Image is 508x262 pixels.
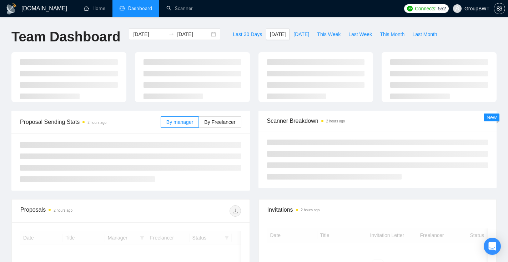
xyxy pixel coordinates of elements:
[133,30,166,38] input: Start date
[293,30,309,38] span: [DATE]
[169,31,174,37] span: swap-right
[494,3,505,14] button: setting
[120,6,125,11] span: dashboard
[326,119,345,123] time: 2 hours ago
[20,205,131,217] div: Proposals
[266,29,290,40] button: [DATE]
[270,30,286,38] span: [DATE]
[376,29,408,40] button: This Month
[484,238,501,255] div: Open Intercom Messenger
[169,31,174,37] span: to
[267,116,488,125] span: Scanner Breakdown
[84,5,105,11] a: homeHome
[487,115,497,120] span: New
[229,29,266,40] button: Last 30 Days
[20,117,161,126] span: Proposal Sending Stats
[494,6,505,11] a: setting
[166,119,193,125] span: By manager
[128,5,152,11] span: Dashboard
[415,5,436,12] span: Connects:
[455,6,460,11] span: user
[407,6,413,11] img: upwork-logo.png
[204,119,235,125] span: By Freelancer
[494,6,505,11] span: setting
[6,3,17,15] img: logo
[313,29,344,40] button: This Week
[233,30,262,38] span: Last 30 Days
[54,208,72,212] time: 2 hours ago
[348,30,372,38] span: Last Week
[177,30,210,38] input: End date
[166,5,193,11] a: searchScanner
[87,121,106,125] time: 2 hours ago
[317,30,341,38] span: This Week
[11,29,120,45] h1: Team Dashboard
[344,29,376,40] button: Last Week
[412,30,437,38] span: Last Month
[438,5,446,12] span: 552
[301,208,320,212] time: 2 hours ago
[267,205,488,214] span: Invitations
[380,30,404,38] span: This Month
[290,29,313,40] button: [DATE]
[408,29,441,40] button: Last Month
